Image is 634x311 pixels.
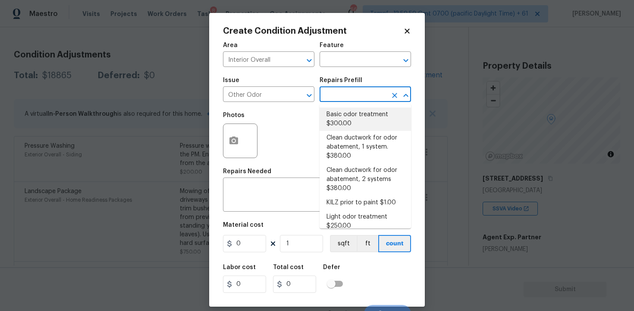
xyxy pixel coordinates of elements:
[323,264,340,270] h5: Defer
[320,210,411,233] li: Light odor treatment $250.00
[330,235,357,252] button: sqft
[223,112,245,118] h5: Photos
[357,235,378,252] button: ft
[303,89,315,102] button: Open
[223,264,256,270] h5: Labor cost
[320,42,344,48] h5: Feature
[223,27,403,35] h2: Create Condition Adjustment
[320,196,411,210] li: KILZ prior to paint $1.00
[389,89,401,102] button: Clear
[223,77,239,83] h5: Issue
[223,222,264,228] h5: Material cost
[223,42,238,48] h5: Area
[320,131,411,163] li: Clean ductwork for odor abatement, 1 system. $380.00
[320,108,411,131] li: Basic odor treatment $300.00
[320,163,411,196] li: Clean ductwork for odor abatement, 2 systems $380.00
[273,264,304,270] h5: Total cost
[400,54,412,67] button: Open
[400,89,412,102] button: Close
[223,168,271,175] h5: Repairs Needed
[378,235,411,252] button: count
[320,77,362,83] h5: Repairs Prefill
[303,54,315,67] button: Open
